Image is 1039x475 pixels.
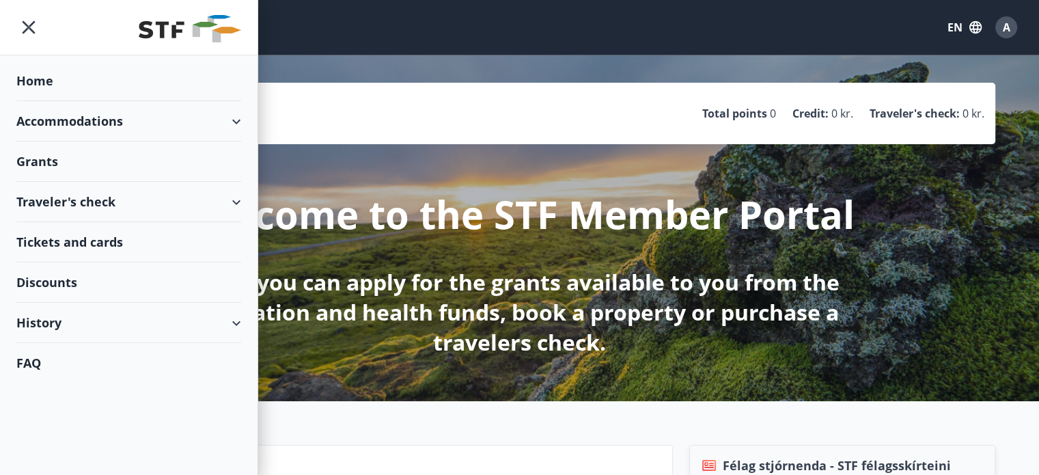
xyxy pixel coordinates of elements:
[16,61,241,101] div: Home
[1003,20,1010,35] span: A
[702,106,767,121] p: Total points
[16,15,41,40] button: menu
[16,303,241,343] div: History
[723,457,951,474] span: Félag stjórnenda - STF félagsskírteini
[990,11,1023,44] button: A
[16,262,241,303] div: Discounts
[139,15,241,42] img: union_logo
[792,106,829,121] p: Credit :
[942,15,987,40] button: EN
[870,106,960,121] p: Traveler's check :
[16,141,241,182] div: Grants
[184,188,855,240] p: Welcome to the STF Member Portal
[16,101,241,141] div: Accommodations
[16,343,241,383] div: FAQ
[770,106,776,121] span: 0
[831,106,853,121] span: 0 kr.
[16,222,241,262] div: Tickets and cards
[962,106,984,121] span: 0 kr.
[159,267,881,357] p: Here you can apply for the grants available to you from the education and health funds, book a pr...
[16,182,241,222] div: Traveler's check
